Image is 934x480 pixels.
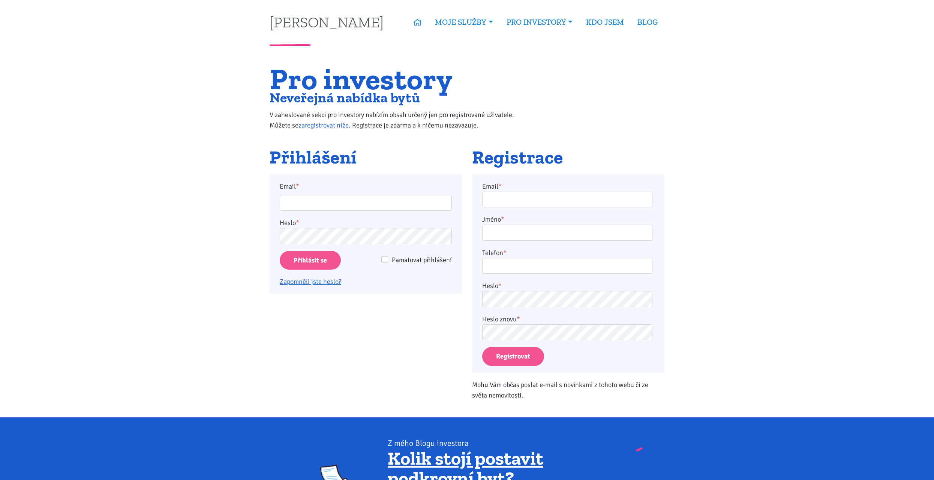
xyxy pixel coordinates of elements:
p: V zaheslované sekci pro investory nabízím obsah určený jen pro registrované uživatele. Můžete se ... [270,109,529,130]
h2: Registrace [472,147,664,168]
label: Heslo [280,217,299,228]
a: PRO INVESTORY [500,13,579,31]
abbr: required [503,249,507,257]
label: Heslo znovu [482,314,520,324]
abbr: required [498,182,502,190]
input: Přihlásit se [280,251,341,270]
h2: Přihlášení [270,147,462,168]
label: Email [482,181,502,192]
label: Email [275,181,457,192]
h2: Neveřejná nabídka bytů [270,91,529,104]
abbr: required [501,215,504,223]
label: Telefon [482,247,507,258]
div: Z mého Blogu investora [388,438,614,448]
abbr: required [517,315,520,323]
h1: Pro investory [270,66,529,91]
a: [PERSON_NAME] [270,15,384,29]
button: Registrovat [482,347,544,366]
p: Mohu Vám občas poslat e-mail s novinkami z tohoto webu či ze světa nemovitostí. [472,379,664,400]
a: MOJE SLUŽBY [428,13,499,31]
abbr: required [498,282,502,290]
a: zaregistrovat níže [298,121,349,129]
label: Heslo [482,280,502,291]
label: Jméno [482,214,504,225]
a: Zapomněli jste heslo? [280,277,341,286]
a: BLOG [631,13,664,31]
a: KDO JSEM [579,13,631,31]
span: Pamatovat přihlášení [392,256,452,264]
